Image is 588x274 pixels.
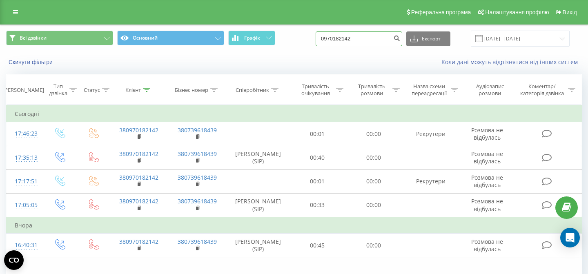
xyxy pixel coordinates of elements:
span: Реферальна програма [411,9,471,16]
td: 00:00 [345,122,402,146]
td: Рекрутери [402,122,460,146]
span: Розмова не відбулась [471,174,503,189]
span: Вихід [563,9,577,16]
div: 17:35:13 [15,150,34,166]
div: 16:40:31 [15,237,34,253]
span: Розмова не відбулась [471,126,503,141]
td: 00:01 [290,169,346,193]
button: Всі дзвінки [6,31,113,45]
td: 00:45 [290,234,346,257]
td: 00:01 [290,122,346,146]
div: Клієнт [125,87,141,94]
button: Основний [117,31,224,45]
td: [PERSON_NAME] (SIP) [227,193,290,217]
button: Скинути фільтри [6,58,57,66]
div: Співробітник [236,87,269,94]
div: Бізнес номер [175,87,208,94]
td: 00:00 [345,146,402,169]
span: Розмова не відбулась [471,150,503,165]
div: Тривалість розмови [353,83,390,97]
div: 17:17:51 [15,174,34,189]
a: 380970182142 [119,238,158,245]
button: Графік [228,31,275,45]
td: 00:00 [345,169,402,193]
td: 00:00 [345,234,402,257]
div: Коментар/категорія дзвінка [518,83,566,97]
td: 00:00 [345,193,402,217]
td: [PERSON_NAME] (SIP) [227,146,290,169]
a: Коли дані можуть відрізнятися вiд інших систем [441,58,582,66]
div: Аудіозапис розмови [468,83,512,97]
a: 380739618439 [178,197,217,205]
div: Open Intercom Messenger [560,228,580,247]
div: Тривалість очікування [297,83,334,97]
a: 380739618439 [178,126,217,134]
input: Пошук за номером [316,31,402,46]
a: 380970182142 [119,126,158,134]
span: Графік [244,35,260,41]
div: 17:46:23 [15,126,34,142]
td: Рекрутери [402,169,460,193]
div: Статус [84,87,100,94]
td: Вчора [7,217,582,234]
div: [PERSON_NAME] [3,87,44,94]
a: 380739618439 [178,238,217,245]
td: [PERSON_NAME] (SIP) [227,234,290,257]
div: 17:05:05 [15,197,34,213]
span: Всі дзвінки [20,35,47,41]
a: 380739618439 [178,150,217,158]
td: 00:40 [290,146,346,169]
a: 380970182142 [119,150,158,158]
a: 380739618439 [178,174,217,181]
td: 00:33 [290,193,346,217]
button: Open CMP widget [4,250,24,270]
button: Експорт [406,31,450,46]
div: Назва схеми переадресації [409,83,449,97]
div: Тип дзвінка [49,83,67,97]
td: Сьогодні [7,106,582,122]
a: 380970182142 [119,197,158,205]
span: Налаштування профілю [485,9,549,16]
span: Розмова не відбулась [471,238,503,253]
a: 380970182142 [119,174,158,181]
span: Розмова не відбулась [471,197,503,212]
